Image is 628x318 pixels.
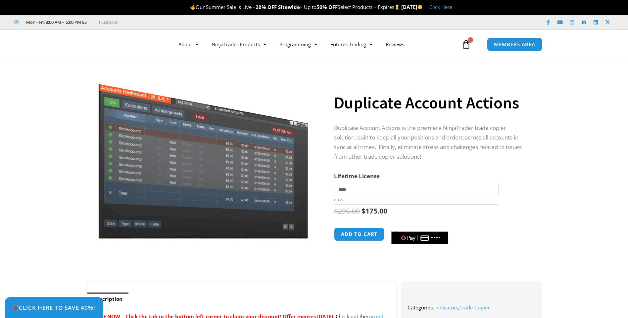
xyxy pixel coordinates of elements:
img: LogoAI | Affordable Indicators – NinjaTrader [77,32,148,56]
a: Programming [273,37,324,52]
label: Lifetime License [334,172,380,180]
a: NinjaTrader Products [205,37,273,52]
button: Buy with GPay [391,231,448,244]
strong: [DATE] [401,4,423,10]
text: •••••• [431,236,441,240]
img: 🎉 [13,305,19,310]
a: Reviews [379,37,411,52]
a: Futures Trading [324,37,379,52]
a: Click Here [429,4,452,10]
span: Click Here to save 40%! [13,305,95,310]
img: ⌛ [395,5,400,10]
p: Duplicate Account Actions is the premiere NinjaTrader trade copier solution, built to keep all yo... [334,123,527,162]
a: Trustpilot [98,18,118,26]
bdi: 175.00 [362,206,387,216]
h1: Duplicate Account Actions [334,91,527,114]
button: Add to cart [334,227,384,241]
strong: Sitewide [278,4,300,10]
a: 0 [452,35,481,54]
a: MEMBERS AREA [487,38,542,51]
span: $ [334,206,338,216]
strong: 20% OFF [256,4,277,10]
span: MEMBERS AREA [494,42,535,47]
nav: Menu [172,37,460,52]
strong: 50% OFF [316,4,338,10]
bdi: 295.00 [334,206,360,216]
span: Our Summer Sale is Live – – Up to Select Products – Expires [190,4,401,10]
span: 0 [468,37,473,43]
span: $ [362,206,365,216]
img: 🌞 [417,5,422,10]
a: Clear options [334,198,344,202]
span: Mon - Fri: 8:00 AM – 6:00 PM EST [24,18,89,26]
img: 🔥 [190,5,195,10]
img: Screenshot 2024-08-26 15414455555 [97,70,310,239]
a: 🎉Click Here to save 40%! [5,297,103,318]
a: About [172,37,205,52]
